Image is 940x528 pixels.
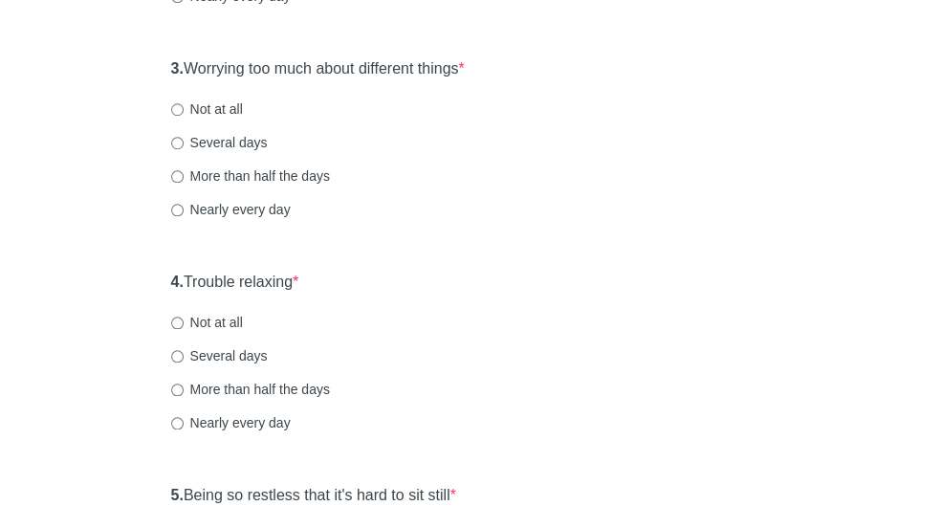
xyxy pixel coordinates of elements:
[171,384,184,396] input: More than half the days
[171,58,465,80] label: Worrying too much about different things
[171,133,268,152] label: Several days
[171,317,184,329] input: Not at all
[171,200,291,219] label: Nearly every day
[171,380,330,399] label: More than half the days
[171,417,184,429] input: Nearly every day
[171,313,243,332] label: Not at all
[171,485,456,507] label: Being so restless that it's hard to sit still
[171,60,184,77] strong: 3.
[171,166,330,186] label: More than half the days
[171,274,184,290] strong: 4.
[171,350,184,363] input: Several days
[171,413,291,432] label: Nearly every day
[171,99,243,119] label: Not at all
[171,346,268,365] label: Several days
[171,170,184,183] input: More than half the days
[171,137,184,149] input: Several days
[171,272,299,294] label: Trouble relaxing
[171,204,184,216] input: Nearly every day
[171,487,184,503] strong: 5.
[171,103,184,116] input: Not at all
